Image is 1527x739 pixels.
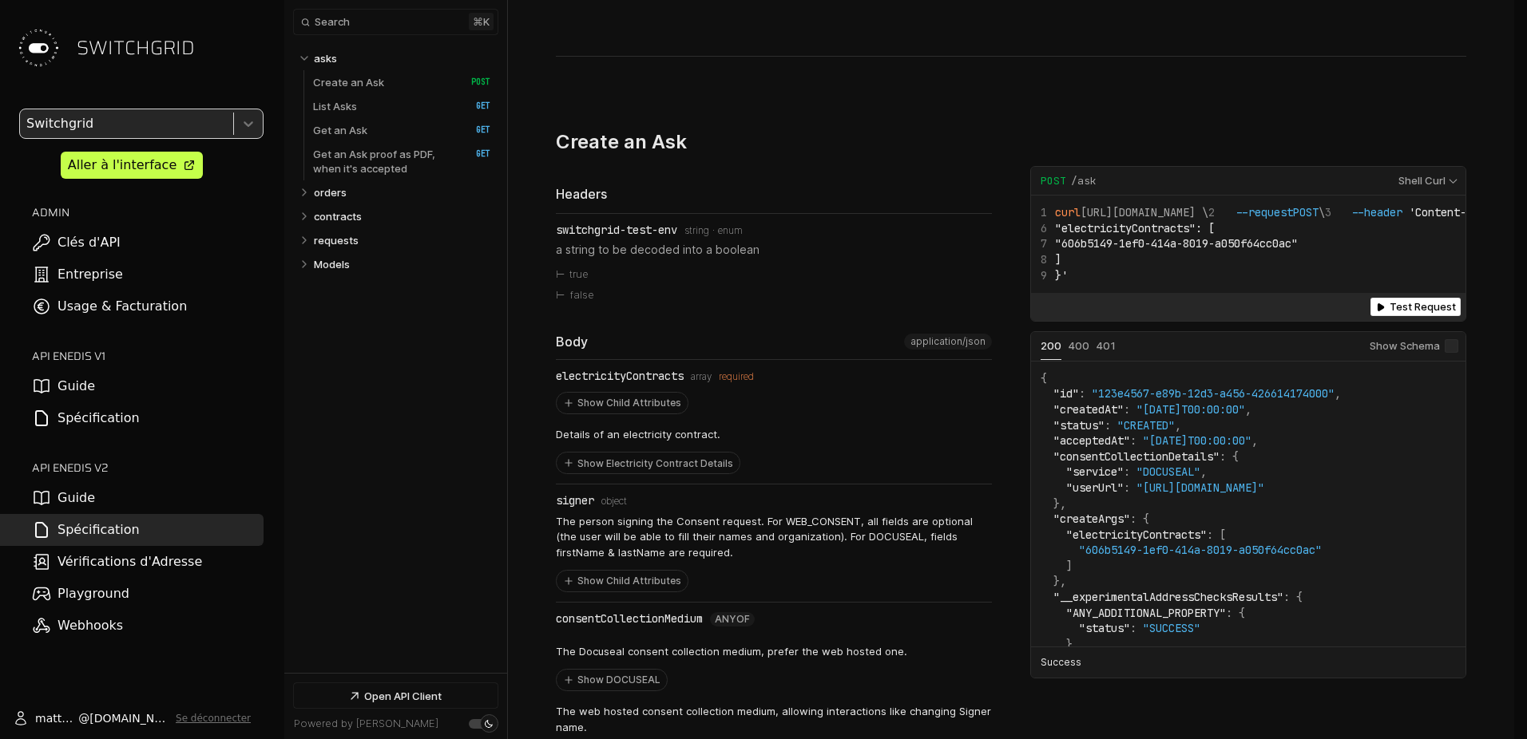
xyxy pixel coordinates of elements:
button: Show DOCUSEAL [557,670,667,690]
p: Get an Ask proof as PDF, when it's accepted [313,147,454,176]
div: Example Responses [1030,331,1466,678]
p: orders [314,185,347,200]
span: --header [1351,205,1402,219]
div: electricityContracts [556,369,684,382]
div: Headers [556,185,992,204]
span: "[DATE]T00:00:00" [1143,433,1251,448]
span: "DOCUSEAL" [1136,464,1200,479]
div: switchgrid-test-env [556,223,677,236]
span: enum [718,225,743,236]
span: object [601,496,627,507]
span: "status" [1053,418,1105,433]
span: : [1124,402,1130,417]
h2: API ENEDIS v1 [32,348,264,364]
span: GET [459,101,490,112]
span: array [691,371,712,382]
span: , [1060,574,1066,588]
span: : [1220,449,1226,464]
a: Models [314,252,491,276]
span: : [1283,590,1290,604]
span: "consentCollectionDetails" [1053,449,1220,464]
span: "CREATED" [1117,418,1175,433]
div: Aller à l'interface [68,156,176,175]
span: POST [1041,174,1066,188]
span: "ANY_ADDITIONAL_PROPERTY" [1066,606,1226,620]
span: ] [1066,559,1073,573]
button: Show Electricity Contract Details [557,452,740,473]
div: consentCollectionMedium [556,612,703,625]
span: Test Request [1390,301,1456,313]
span: : [1207,528,1213,542]
span: "606b5149-1ef0-414a-8019-a050f64cc0ac" [1055,236,1298,251]
span: SWITCHGRID [77,35,195,61]
p: Create an Ask [313,75,384,89]
div: signer [556,494,594,507]
span: GET [459,124,490,136]
span: POST [459,77,490,88]
span: "service" [1066,464,1124,479]
span: 401 [1097,339,1116,352]
span: [ [1220,528,1226,542]
a: contracts [314,204,491,228]
span: "SUCCESS" [1143,621,1200,635]
span: } [1053,574,1060,588]
p: contracts [314,209,362,223]
a: Create an Ask POST [313,70,490,94]
span: string [684,225,709,236]
span: , [1335,386,1341,401]
p: The person signing the Consent request. For WEB_CONSENT, all fields are optional (the user will b... [556,514,992,561]
a: requests [314,228,491,252]
span: { [1041,371,1047,385]
button: Se déconnecter [176,712,251,725]
span: "acceptedAt" [1053,433,1130,448]
kbd: ⌘ k [469,13,494,30]
span: : [1079,386,1085,401]
span: , [1245,402,1251,417]
span: [URL][DOMAIN_NAME] \ [1041,205,1208,219]
img: Switchgrid Logo [13,22,64,73]
span: , [1060,496,1066,511]
li: true [556,264,992,285]
li: false [556,285,992,306]
span: { [1143,512,1149,526]
span: application/json [910,336,986,347]
a: Get an Ask proof as PDF, when it's accepted GET [313,142,490,180]
span: GET [459,148,490,160]
div: anyOf [710,612,755,626]
p: Get an Ask [313,123,367,137]
span: : [1130,512,1136,526]
span: : [1124,464,1130,479]
span: { [1296,590,1303,604]
span: @ [78,710,89,726]
span: curl [1055,205,1081,219]
span: Search [315,16,350,28]
span: --request [1235,205,1319,219]
span: [DOMAIN_NAME] [89,710,169,726]
button: Test Request [1370,298,1461,316]
span: }' [1055,268,1068,283]
nav: Table of contents for Api [284,39,507,673]
p: asks [314,51,337,65]
span: POST [1293,205,1319,219]
span: ] [1055,252,1061,267]
span: } [1066,637,1073,651]
a: Open API Client [294,683,498,708]
span: matthieu [35,710,78,726]
span: : [1130,433,1136,448]
p: Details of an electricity contract. [556,427,740,443]
h3: Create an Ask [556,130,687,153]
div: required [719,371,754,382]
a: Aller à l'interface [61,152,203,179]
span: "electricityContracts" [1066,528,1207,542]
div: Body [556,334,992,360]
span: "123e4567-e89b-12d3-a456-426614174000" [1092,386,1335,401]
span: { [1239,606,1245,620]
a: Get an Ask GET [313,118,490,142]
span: { [1232,449,1239,464]
a: asks [314,46,491,70]
p: The web hosted consent collection medium, allowing interactions like changing Signer name. [556,704,992,735]
span: "createdAt" [1053,402,1124,417]
span: "id" [1053,386,1079,401]
p: The Docuseal consent collection medium, prefer the web hosted one. [556,644,907,660]
span: : [1124,480,1130,495]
